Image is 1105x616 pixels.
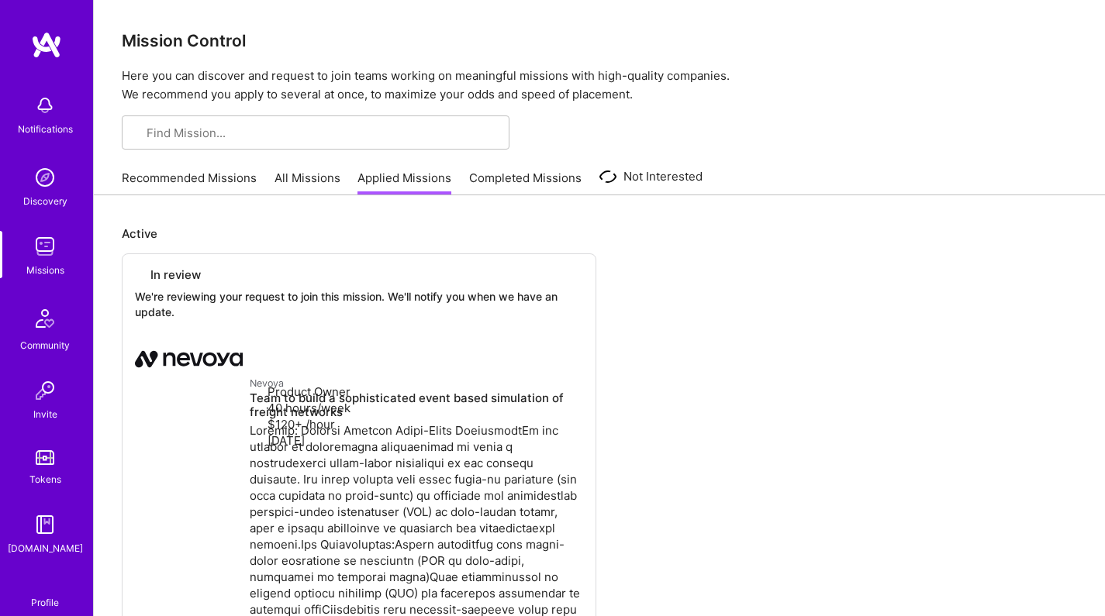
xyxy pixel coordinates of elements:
p: [DATE] [250,432,583,449]
p: Active [122,225,1077,242]
img: tokens [36,450,54,465]
a: Profile [26,578,64,609]
div: Discovery [23,193,67,209]
p: 40 hours/week [250,400,583,416]
input: Find Mission... [147,125,497,141]
img: bell [29,90,60,121]
i: icon SearchGrey [134,128,146,139]
img: guide book [29,509,60,540]
h3: Mission Control [122,31,1077,50]
a: Not Interested [599,167,703,195]
div: Invite [33,406,57,422]
a: Completed Missions [469,170,582,195]
img: teamwork [29,231,60,262]
i: icon Applicant [250,387,261,399]
div: Community [20,337,70,353]
i: icon Calendar [250,436,261,448]
p: Product Owner [250,384,583,400]
span: In review [150,267,201,283]
img: discovery [29,162,60,193]
i: icon Clock [250,404,261,415]
a: All Missions [275,170,340,195]
a: Applied Missions [357,170,451,195]
img: Invite [29,375,60,406]
div: Notifications [18,121,73,137]
div: [DOMAIN_NAME] [8,540,83,556]
p: We're reviewing your request to join this mission. We'll notify you when we have an update. [135,289,583,319]
p: Here you can discover and request to join teams working on meaningful missions with high-quality ... [122,67,1077,104]
a: Recommended Missions [122,170,257,195]
p: $120+ /hour [250,416,583,432]
div: Missions [26,262,64,278]
div: Profile [31,594,59,609]
div: Tokens [29,471,61,487]
img: Community [26,300,64,337]
i: icon MoneyGray [250,420,261,432]
img: logo [31,31,62,59]
img: Nevoya company logo [135,350,243,368]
